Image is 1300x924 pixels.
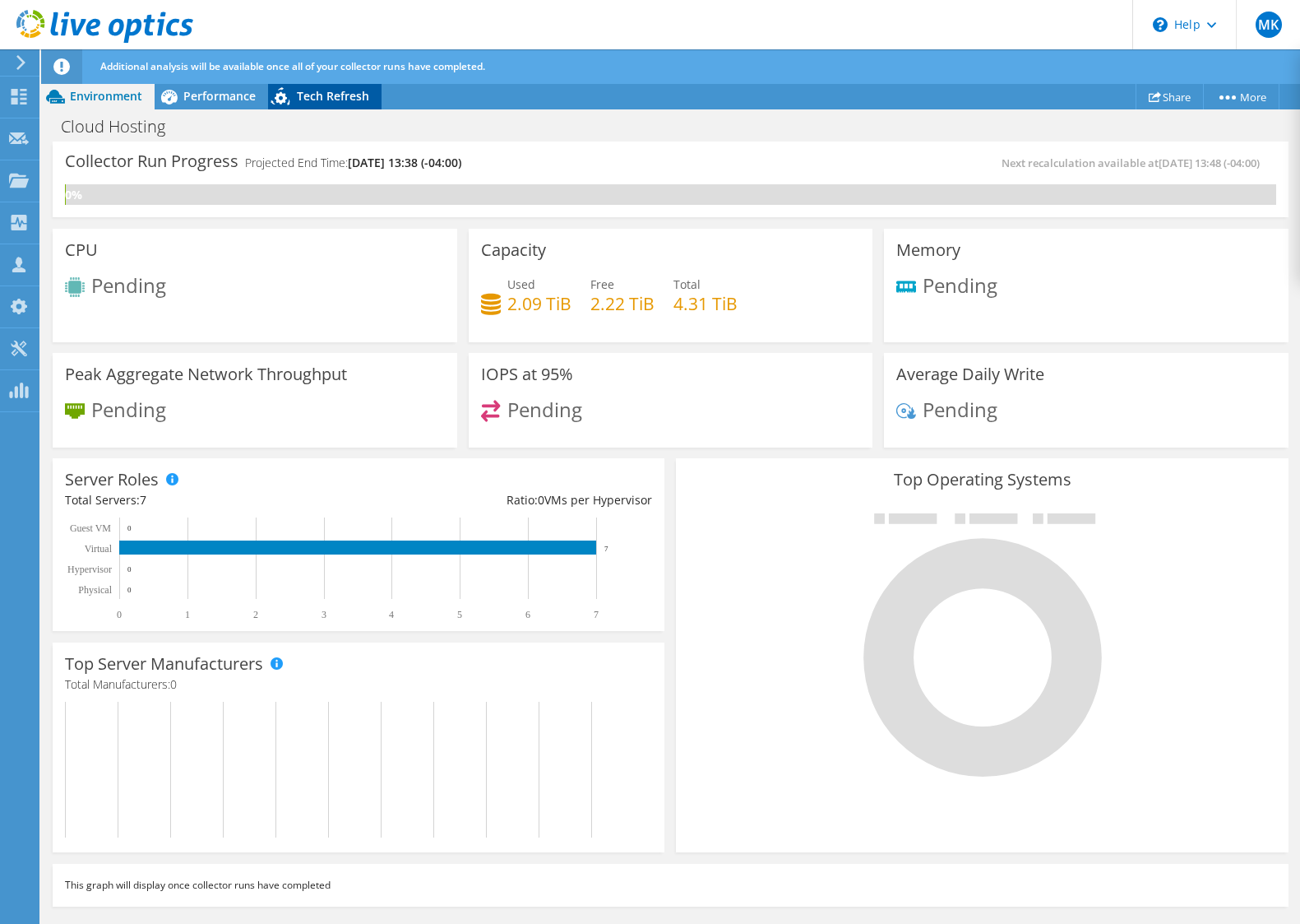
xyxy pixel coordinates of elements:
h4: Projected End Time: [245,154,461,172]
text: Guest VM [70,522,111,534]
h3: Capacity [481,241,546,259]
span: Pending [923,271,997,298]
h3: Memory [896,241,960,259]
a: More [1203,84,1279,109]
text: 2 [253,609,258,620]
h3: CPU [65,241,98,259]
text: 1 [185,609,190,620]
span: Used [507,276,535,292]
h3: Top Operating Systems [688,471,1275,489]
div: 0% [65,186,66,204]
span: Pending [507,395,582,422]
h3: Top Server Manufacturers [65,655,263,673]
h4: 4.31 TiB [673,295,738,313]
span: 7 [140,492,146,508]
h1: Cloud Hosting [53,118,191,136]
span: Pending [923,395,997,422]
text: 0 [127,524,132,532]
div: Ratio: VMs per Hypervisor [359,491,652,509]
text: 3 [322,609,326,620]
text: 7 [594,609,599,620]
h3: Peak Aggregate Network Throughput [65,365,347,383]
span: [DATE] 13:48 (-04:00) [1159,156,1260,170]
span: 0 [170,676,177,692]
text: 5 [457,609,462,620]
h4: 2.09 TiB [507,295,571,313]
text: Physical [78,584,112,596]
a: Share [1136,84,1204,109]
span: Tech Refresh [297,88,369,104]
h3: Server Roles [65,471,159,489]
h3: IOPS at 95% [481,365,573,383]
span: Additional analysis will be available once all of your collector runs have completed. [100,59,485,73]
h3: Average Daily Write [896,365,1044,383]
span: Performance [183,88,256,104]
div: Total Servers: [65,491,359,509]
span: Total [673,276,701,292]
h4: Total Manufacturers: [65,676,652,694]
text: 6 [525,609,530,620]
text: 7 [604,545,608,553]
span: 0 [538,492,544,508]
span: Pending [91,272,166,299]
h4: 2.22 TiB [590,295,655,313]
text: 4 [389,609,394,620]
span: Free [590,276,614,292]
text: 0 [117,609,122,620]
text: 0 [127,586,132,594]
text: 0 [127,565,132,573]
div: This graph will display once collector runs have completed [53,864,1288,907]
span: [DATE] 13:38 (-04:00) [348,155,461,170]
text: Virtual [85,543,113,555]
span: Pending [91,395,166,422]
svg: \n [1153,17,1168,32]
text: Hypervisor [67,564,112,575]
span: Environment [70,88,142,104]
span: Next recalculation available at [1002,156,1268,170]
span: MK [1256,12,1282,38]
